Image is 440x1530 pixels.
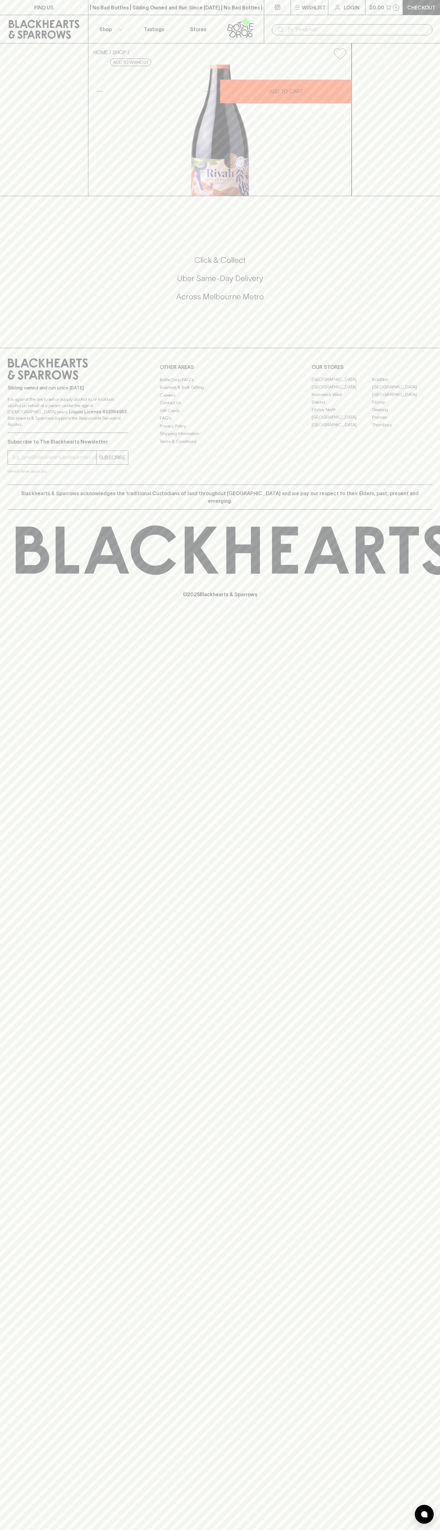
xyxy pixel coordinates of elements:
[8,385,128,391] p: Sibling owned and run since [DATE]
[312,421,372,429] a: [GEOGRAPHIC_DATA]
[8,273,432,284] h5: Uber Same-Day Delivery
[312,383,372,391] a: [GEOGRAPHIC_DATA]
[12,490,428,505] p: Blackhearts & Sparrows acknowledges the traditional Custodians of land throughout [GEOGRAPHIC_DAT...
[372,406,432,414] a: Geelong
[372,391,432,399] a: [GEOGRAPHIC_DATA]
[69,409,127,414] strong: Liquor License #32064953
[160,391,281,399] a: Careers
[160,399,281,407] a: Contact Us
[395,6,397,9] p: 0
[132,15,176,43] a: Tastings
[331,46,349,62] button: Add to wishlist
[8,255,432,265] h5: Click & Collect
[93,49,108,55] a: HOME
[287,25,427,35] input: Try "Pinot noir"
[8,438,128,445] p: Subscribe to The Blackhearts Newsletter
[312,391,372,399] a: Brunswick West
[312,414,372,421] a: [GEOGRAPHIC_DATA]
[312,406,372,414] a: Fitzroy North
[8,468,128,474] p: We will never spam you
[372,399,432,406] a: Fitzroy
[302,4,326,11] p: Wishlist
[110,59,151,66] button: Add to wishlist
[372,414,432,421] a: Prahran
[99,454,125,461] p: SUBSCRIBE
[312,376,372,383] a: [GEOGRAPHIC_DATA]
[8,230,432,335] div: Call to action block
[160,363,281,371] p: OTHER AREAS
[13,452,96,462] input: e.g. jane@blackheartsandsparrows.com.au
[97,451,128,464] button: SUBSCRIBE
[372,421,432,429] a: Thornbury
[369,4,384,11] p: $0.00
[160,407,281,414] a: Gift Cards
[372,376,432,383] a: Braddon
[372,383,432,391] a: [GEOGRAPHIC_DATA]
[344,4,359,11] p: Login
[144,25,164,33] p: Tastings
[421,1511,427,1517] img: bubble-icon
[160,415,281,422] a: FAQ's
[220,80,352,103] button: ADD TO CART
[88,15,132,43] button: Shop
[176,15,220,43] a: Stores
[269,88,303,95] p: ADD TO CART
[88,65,351,196] img: 38783.png
[8,396,128,428] p: It is against the law to sell or supply alcohol to, or to obtain alcohol on behalf of a person un...
[160,422,281,430] a: Privacy Policy
[34,4,54,11] p: FIND US
[99,25,112,33] p: Shop
[407,4,436,11] p: Checkout
[8,292,432,302] h5: Across Melbourne Metro
[312,363,432,371] p: OUR STORES
[160,384,281,391] a: Business & Bulk Gifting
[190,25,206,33] p: Stores
[160,430,281,438] a: Shipping Information
[160,376,281,383] a: Bottle Drop FAQ's
[312,399,372,406] a: Elwood
[113,49,126,55] a: SHOP
[160,438,281,445] a: Terms & Conditions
